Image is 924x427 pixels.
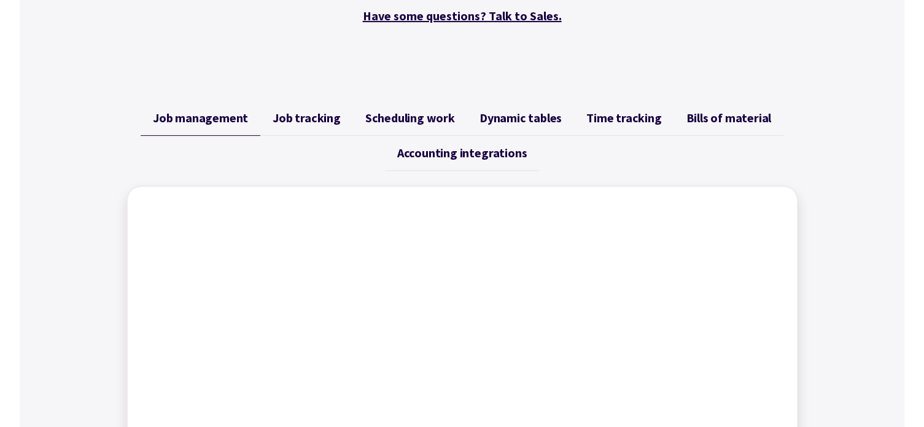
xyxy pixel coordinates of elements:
span: Bills of material [686,111,771,125]
span: Job tracking [273,111,341,125]
span: Job management [153,111,248,125]
span: Time tracking [586,111,661,125]
span: Scheduling work [365,111,455,125]
iframe: Chat Widget [720,294,924,427]
a: Have some questions? Talk to Sales. [363,8,562,23]
span: Dynamic tables [479,111,562,125]
span: Accounting integrations [397,146,527,160]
